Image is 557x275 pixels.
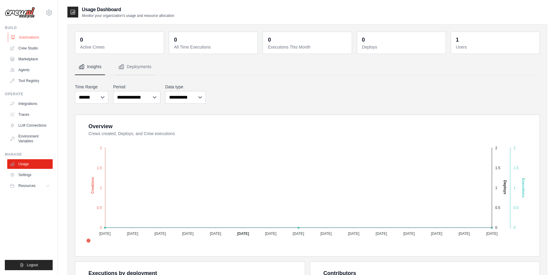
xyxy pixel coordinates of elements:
a: Agents [7,65,53,75]
p: Monitor your organization's usage and resource allocation [82,13,174,18]
tspan: [DATE] [154,232,166,236]
tspan: [DATE] [486,232,498,236]
span: Resources [18,183,36,188]
nav: Tabs [75,59,540,75]
div: Build [5,25,53,30]
tspan: 2 [100,146,102,150]
tspan: [DATE] [431,232,442,236]
tspan: 1 [100,186,102,190]
div: 0 [268,36,271,44]
tspan: 1.5 [514,166,519,170]
a: Marketplace [7,54,53,64]
tspan: 0.5 [97,206,102,210]
tspan: 2 [495,146,497,150]
button: Resources [7,181,53,191]
tspan: 0.5 [514,206,519,210]
a: Tool Registry [7,76,53,86]
tspan: [DATE] [403,232,415,236]
tspan: [DATE] [127,232,138,236]
tspan: [DATE] [99,232,111,236]
tspan: 1 [514,186,516,190]
a: Automations [8,33,53,42]
tspan: 1.5 [495,166,500,170]
tspan: 0 [495,226,497,230]
tspan: [DATE] [182,232,193,236]
dt: Deploys [362,44,442,50]
tspan: [DATE] [348,232,359,236]
dt: Users [456,44,536,50]
div: Manage [5,152,53,157]
a: Integrations [7,99,53,109]
a: LLM Connections [7,121,53,130]
div: 0 [362,36,365,44]
button: Insights [75,59,105,75]
tspan: 1.5 [97,166,102,170]
tspan: [DATE] [293,232,304,236]
a: Environment Variables [7,131,53,146]
div: 1 [456,36,459,44]
tspan: 1 [495,186,497,190]
tspan: [DATE] [459,232,470,236]
span: Logout [27,263,38,267]
div: Operate [5,92,53,96]
a: Crew Studio [7,43,53,53]
dt: All Time Executions [174,44,254,50]
tspan: [DATE] [376,232,387,236]
h2: Usage Dashboard [82,6,174,13]
dt: Crews created, Deploys, and Crew executions [88,131,532,137]
button: Logout [5,260,53,270]
tspan: [DATE] [320,232,332,236]
a: Traces [7,110,53,119]
a: Settings [7,170,53,180]
dt: Active Crews [80,44,160,50]
tspan: 2 [514,146,516,150]
img: Logo [5,7,35,18]
tspan: [DATE] [210,232,221,236]
tspan: 0 [514,226,516,230]
div: Overview [88,122,113,131]
label: Time Range [75,84,108,90]
button: Deployments [115,59,155,75]
text: Executions [521,178,525,198]
div: 0 [174,36,177,44]
label: Period [113,84,160,90]
dt: Executions This Month [268,44,348,50]
a: Usage [7,159,53,169]
tspan: 0.5 [495,206,500,210]
tspan: 0 [100,226,102,230]
tspan: [DATE] [265,232,277,236]
label: Data type [165,84,206,90]
text: Deploys [503,180,507,194]
div: 0 [80,36,83,44]
text: Creations [91,177,95,194]
tspan: [DATE] [237,232,249,236]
